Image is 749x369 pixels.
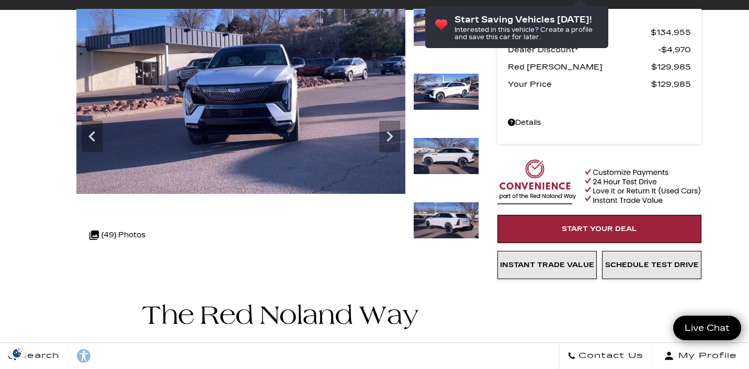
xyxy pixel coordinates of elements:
[379,121,400,152] div: Next
[508,60,651,74] span: Red [PERSON_NAME]
[508,25,651,40] span: MSRP
[16,349,60,363] span: Search
[5,348,29,359] img: Opt-Out Icon
[658,42,691,57] span: $4,970
[508,42,658,57] span: Dealer Discount*
[508,77,691,91] a: Your Price $129,985
[497,251,597,279] a: Instant Trade Value
[602,251,701,279] a: Schedule Test Drive
[76,9,405,194] img: New 2025 Summit White Cadillac Sport 1 image 3
[651,77,691,91] span: $129,985
[497,215,701,243] a: Start Your Deal
[559,343,652,369] a: Contact Us
[508,42,691,57] a: Dealer Discount* $4,970
[576,349,643,363] span: Contact Us
[605,261,699,269] span: Schedule Test Drive
[84,223,151,248] div: (49) Photos
[508,25,691,40] a: MSRP $134,955
[651,60,691,74] span: $129,985
[673,316,741,340] a: Live Chat
[413,9,479,47] img: New 2025 Summit White Cadillac Sport 1 image 3
[5,348,29,359] section: Click to Open Cookie Consent Modal
[508,77,651,91] span: Your Price
[82,121,103,152] div: Previous
[508,116,691,130] a: Details
[674,349,737,363] span: My Profile
[679,322,735,334] span: Live Chat
[651,25,691,40] span: $134,955
[413,137,479,175] img: New 2025 Summit White Cadillac Sport 1 image 5
[562,225,637,233] span: Start Your Deal
[652,343,749,369] button: Open user profile menu
[500,261,594,269] span: Instant Trade Value
[413,202,479,239] img: New 2025 Summit White Cadillac Sport 1 image 6
[508,60,691,74] a: Red [PERSON_NAME] $129,985
[413,73,479,111] img: New 2025 Summit White Cadillac Sport 1 image 4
